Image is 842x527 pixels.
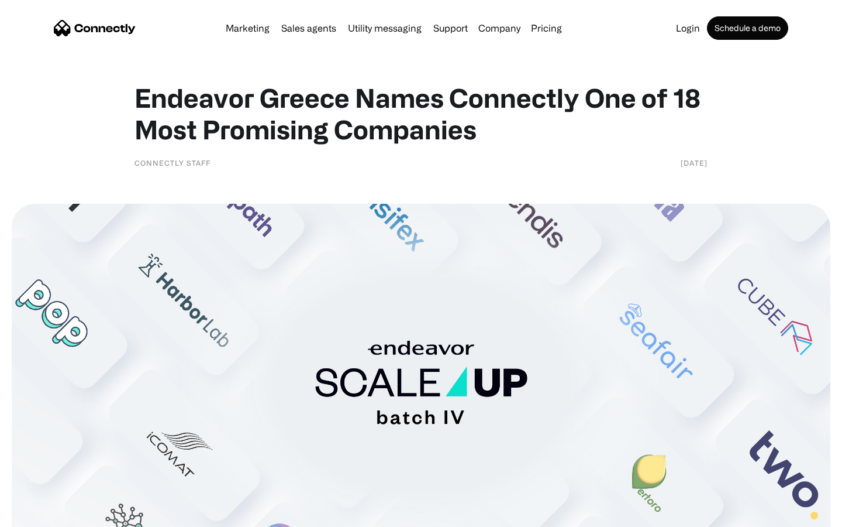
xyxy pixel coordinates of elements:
[277,23,341,33] a: Sales agents
[478,20,520,36] div: Company
[134,82,708,145] h1: Endeavor Greece Names Connectly One of 18 Most Promising Companies
[671,23,705,33] a: Login
[134,157,210,169] div: Connectly Staff
[23,507,70,523] ul: Language list
[343,23,426,33] a: Utility messaging
[12,507,70,523] aside: Language selected: English
[221,23,274,33] a: Marketing
[526,23,567,33] a: Pricing
[681,157,708,169] div: [DATE]
[707,16,788,40] a: Schedule a demo
[429,23,472,33] a: Support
